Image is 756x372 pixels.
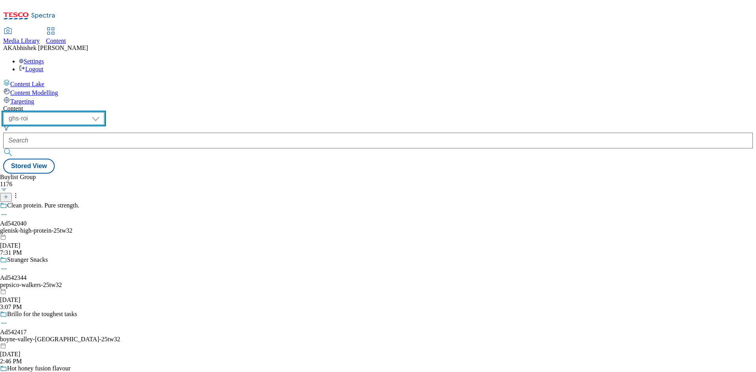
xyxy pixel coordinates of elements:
[12,44,88,51] span: Abhishek [PERSON_NAME]
[3,133,753,148] input: Search
[3,96,753,105] a: Targeting
[3,28,40,44] a: Media Library
[7,365,70,372] div: Hot honey fusion flavour
[19,58,44,65] a: Settings
[3,105,753,112] div: Content
[3,159,55,174] button: Stored View
[7,311,77,318] div: Brillo for the toughest tasks
[3,79,753,88] a: Content Lake
[19,66,43,72] a: Logout
[10,98,34,105] span: Targeting
[10,81,44,87] span: Content Lake
[3,88,753,96] a: Content Modelling
[10,89,58,96] span: Content Modelling
[7,256,48,263] div: Stranger Snacks
[3,44,12,51] span: AK
[7,202,80,209] div: Clean protein. Pure strength.
[3,37,40,44] span: Media Library
[46,28,66,44] a: Content
[3,125,9,131] svg: Search Filters
[46,37,66,44] span: Content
